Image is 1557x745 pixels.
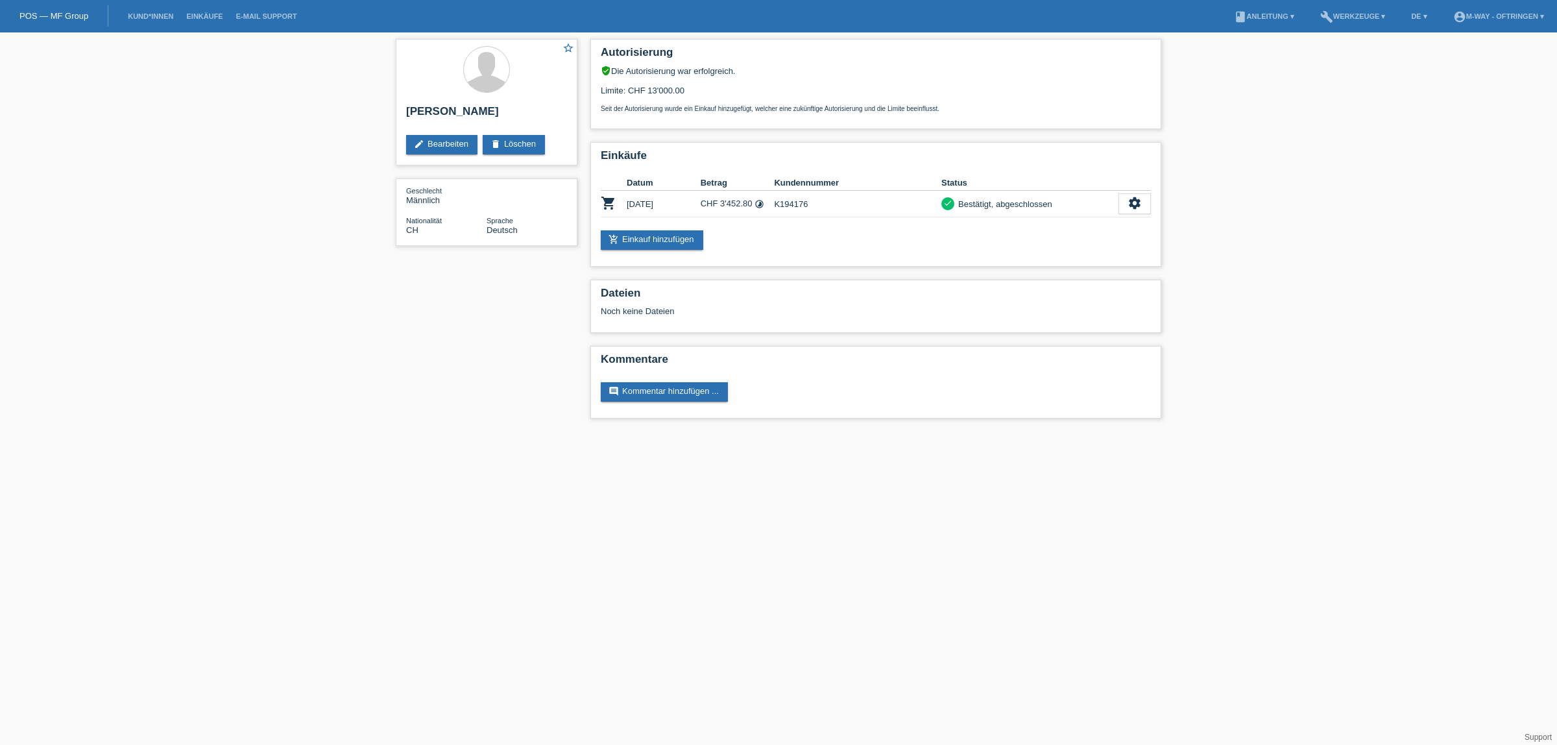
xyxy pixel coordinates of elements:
h2: Dateien [601,287,1151,306]
div: Männlich [406,186,487,205]
div: Bestätigt, abgeschlossen [954,197,1052,211]
span: Nationalität [406,217,442,225]
a: buildWerkzeuge ▾ [1314,12,1392,20]
i: delete [490,139,501,149]
span: Deutsch [487,225,518,235]
p: Seit der Autorisierung wurde ein Einkauf hinzugefügt, welcher eine zukünftige Autorisierung und d... [601,105,1151,112]
i: check [943,199,952,208]
span: Geschlecht [406,187,442,195]
i: add_shopping_cart [609,234,619,245]
i: edit [414,139,424,149]
a: editBearbeiten [406,135,477,154]
a: DE ▾ [1405,12,1433,20]
a: Support [1525,733,1552,742]
td: K194176 [774,191,941,217]
a: Einkäufe [180,12,229,20]
a: POS — MF Group [19,11,88,21]
h2: Einkäufe [601,149,1151,169]
div: Die Autorisierung war erfolgreich. [601,66,1151,76]
span: Schweiz [406,225,418,235]
i: build [1320,10,1333,23]
i: book [1234,10,1247,23]
div: Noch keine Dateien [601,306,997,316]
h2: Kommentare [601,353,1151,373]
td: CHF 3'452.80 [701,191,775,217]
a: add_shopping_cartEinkauf hinzufügen [601,230,703,250]
a: commentKommentar hinzufügen ... [601,382,728,402]
th: Kundennummer [774,175,941,191]
td: [DATE] [627,191,701,217]
a: star_border [562,42,574,56]
a: account_circlem-way - Oftringen ▾ [1447,12,1551,20]
h2: [PERSON_NAME] [406,105,567,125]
i: settings [1128,196,1142,210]
h2: Autorisierung [601,46,1151,66]
a: E-Mail Support [230,12,304,20]
i: account_circle [1453,10,1466,23]
i: comment [609,386,619,397]
th: Datum [627,175,701,191]
div: Limite: CHF 13'000.00 [601,76,1151,112]
th: Status [941,175,1118,191]
i: verified_user [601,66,611,76]
a: bookAnleitung ▾ [1227,12,1301,20]
span: Sprache [487,217,513,225]
a: deleteLöschen [483,135,545,154]
a: Kund*innen [121,12,180,20]
i: star_border [562,42,574,54]
th: Betrag [701,175,775,191]
i: POSP00026741 [601,195,616,211]
i: 24 Raten [754,199,764,209]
